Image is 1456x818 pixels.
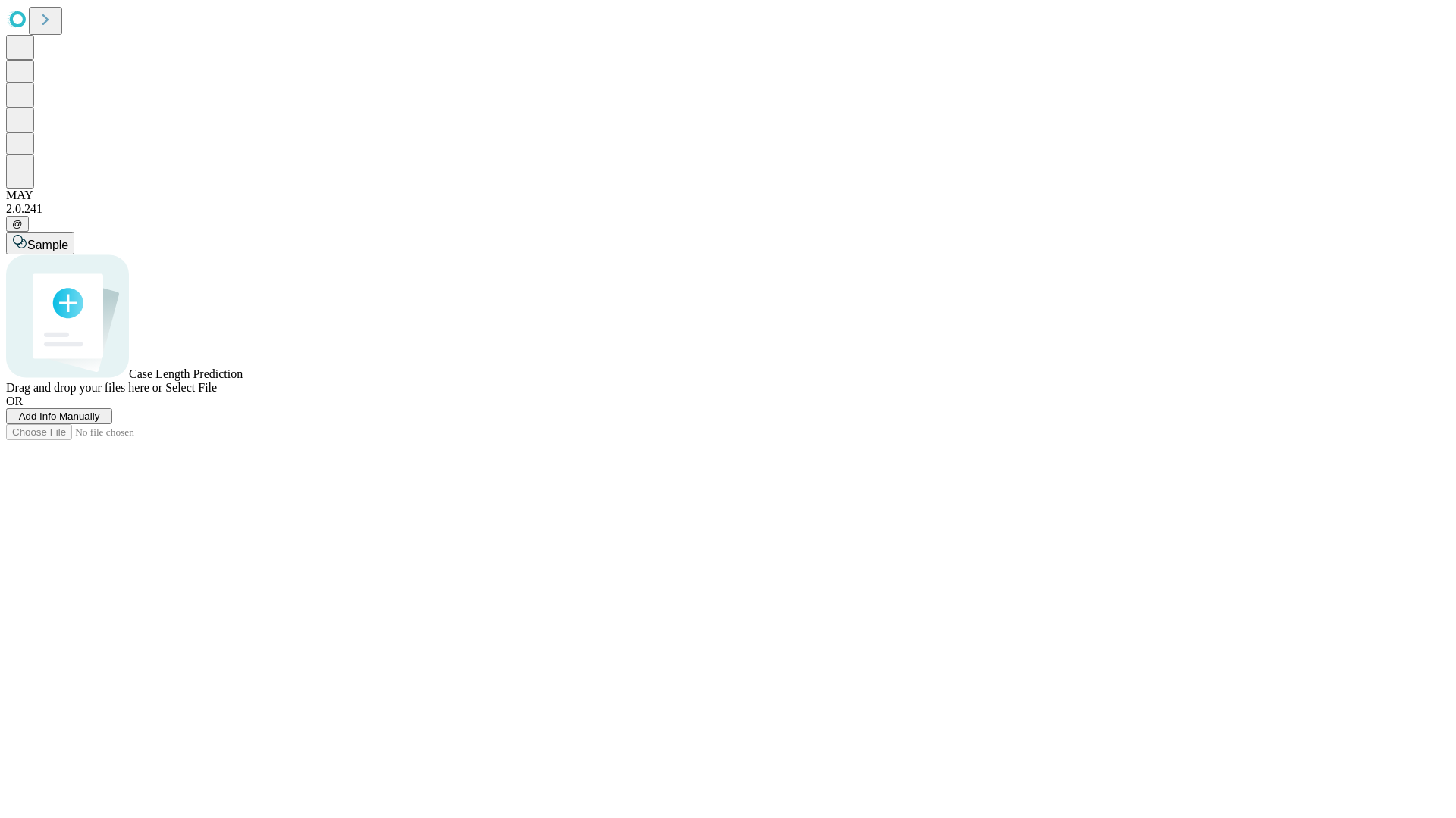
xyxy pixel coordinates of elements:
div: MAY [6,189,1450,202]
span: Drag and drop your files here or [6,381,162,394]
button: Add Info Manually [6,408,112,424]
span: Add Info Manually [19,411,100,422]
button: @ [6,216,29,232]
span: OR [6,395,23,407]
div: 2.0.241 [6,202,1450,216]
span: Case Length Prediction [129,367,243,380]
button: Sample [6,232,74,254]
span: @ [12,218,23,229]
span: Sample [27,239,68,251]
span: Select File [165,381,217,394]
